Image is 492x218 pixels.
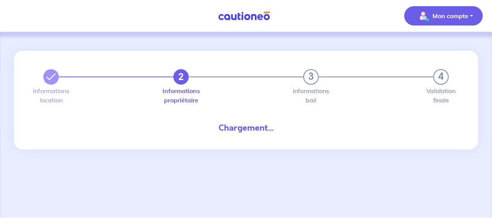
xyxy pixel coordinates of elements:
[37,122,455,134] div: Chargement...
[303,88,319,103] label: Informations bail
[417,10,429,22] img: illu_account_valid_menu.svg
[432,11,468,20] p: Mon compte
[215,11,273,21] img: Cautioneo
[404,6,483,26] button: illu_account_valid_menu.svgMon compte
[433,88,449,103] label: Validation finale
[43,88,59,103] label: Informations location
[173,88,189,103] label: Informations propriétaire
[173,69,189,85] button: 2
